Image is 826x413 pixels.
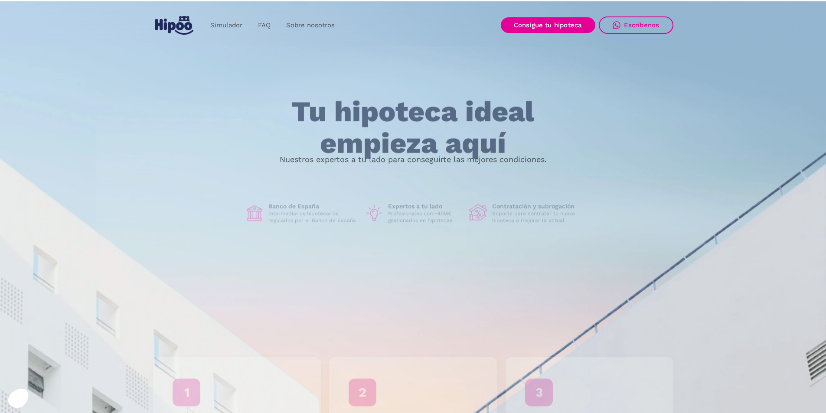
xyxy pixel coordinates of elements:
[202,17,250,34] a: Simulador
[492,202,581,210] h1: Contratación y subrogación
[153,13,196,38] a: home
[501,17,595,33] a: Consigue tu hipoteca
[388,210,462,224] p: Profesionales con +40M€ gestionados en hipotecas
[624,21,659,29] div: Escríbenos
[268,202,358,210] h1: Banco de España
[492,210,581,224] p: Soporte para contratar tu nueva hipoteca o mejorar la actual
[250,17,278,34] a: FAQ
[388,202,462,210] h1: Expertos a tu lado
[599,16,673,34] a: Escríbenos
[278,17,343,34] a: Sobre nosotros
[248,96,577,159] h1: Tu hipoteca ideal empieza aquí
[280,156,547,163] p: Nuestros expertos a tu lado para conseguirte las mejores condiciones.
[268,210,358,224] p: Intermediarios hipotecarios regulados por el Banco de España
